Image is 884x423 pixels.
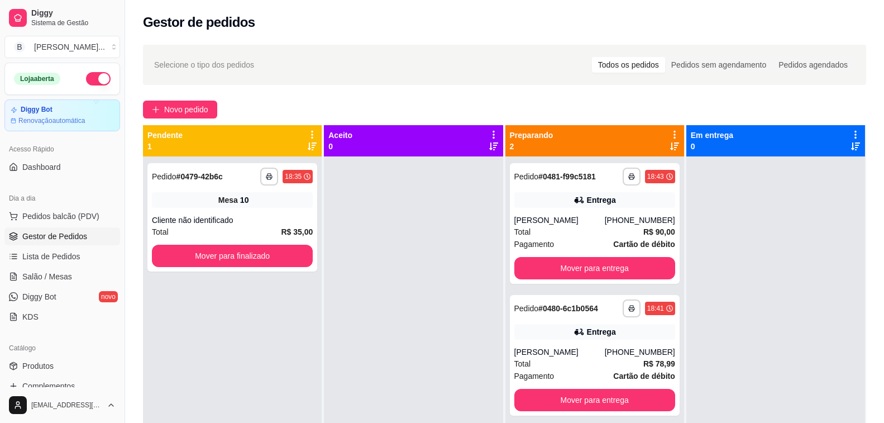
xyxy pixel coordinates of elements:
[34,41,105,53] div: [PERSON_NAME] ...
[22,251,80,262] span: Lista de Pedidos
[514,346,605,358] div: [PERSON_NAME]
[154,59,254,71] span: Selecione o tipo dos pedidos
[4,189,120,207] div: Dia a dia
[152,172,176,181] span: Pedido
[647,172,664,181] div: 18:43
[514,389,675,411] button: Mover para entrega
[514,172,539,181] span: Pedido
[218,194,238,206] span: Mesa
[4,248,120,265] a: Lista de Pedidos
[613,372,675,381] strong: Cartão de débito
[22,311,39,322] span: KDS
[647,304,664,313] div: 18:41
[514,304,539,313] span: Pedido
[4,158,120,176] a: Dashboard
[514,238,555,250] span: Pagamento
[285,172,302,181] div: 18:35
[147,130,183,141] p: Pendente
[152,226,169,238] span: Total
[4,227,120,245] a: Gestor de Pedidos
[605,215,675,226] div: [PHONE_NUMBER]
[4,140,120,158] div: Acesso Rápido
[605,346,675,358] div: [PHONE_NUMBER]
[514,358,531,370] span: Total
[4,392,120,419] button: [EMAIL_ADDRESS][DOMAIN_NAME]
[613,240,675,249] strong: Cartão de débito
[4,207,120,225] button: Pedidos balcão (PDV)
[21,106,52,114] article: Diggy Bot
[691,130,733,141] p: Em entrega
[31,8,116,18] span: Diggy
[4,99,120,131] a: Diggy BotRenovaçãoautomática
[164,103,208,116] span: Novo pedido
[592,57,665,73] div: Todos os pedidos
[538,172,596,181] strong: # 0481-f99c5181
[14,41,25,53] span: B
[240,194,249,206] div: 10
[328,141,352,152] p: 0
[643,359,675,368] strong: R$ 78,99
[4,268,120,286] a: Salão / Mesas
[152,215,313,226] div: Cliente não identificado
[643,227,675,236] strong: R$ 90,00
[691,141,733,152] p: 0
[31,401,102,410] span: [EMAIL_ADDRESS][DOMAIN_NAME]
[22,360,54,372] span: Produtos
[4,308,120,326] a: KDS
[4,357,120,375] a: Produtos
[22,291,56,302] span: Diggy Bot
[4,288,120,306] a: Diggy Botnovo
[587,194,616,206] div: Entrega
[22,271,72,282] span: Salão / Mesas
[22,381,75,392] span: Complementos
[4,377,120,395] a: Complementos
[772,57,854,73] div: Pedidos agendados
[22,231,87,242] span: Gestor de Pedidos
[22,161,61,173] span: Dashboard
[22,211,99,222] span: Pedidos balcão (PDV)
[143,101,217,118] button: Novo pedido
[665,57,772,73] div: Pedidos sem agendamento
[328,130,352,141] p: Aceito
[147,141,183,152] p: 1
[587,326,616,338] div: Entrega
[510,130,553,141] p: Preparando
[514,226,531,238] span: Total
[4,339,120,357] div: Catálogo
[152,245,313,267] button: Mover para finalizado
[152,106,160,113] span: plus
[176,172,223,181] strong: # 0479-42b6c
[281,227,313,236] strong: R$ 35,00
[86,72,111,85] button: Alterar Status
[143,13,255,31] h2: Gestor de pedidos
[4,4,120,31] a: DiggySistema de Gestão
[510,141,553,152] p: 2
[18,116,85,125] article: Renovação automática
[14,73,60,85] div: Loja aberta
[514,257,675,279] button: Mover para entrega
[31,18,116,27] span: Sistema de Gestão
[4,36,120,58] button: Select a team
[538,304,598,313] strong: # 0480-6c1b0564
[514,370,555,382] span: Pagamento
[514,215,605,226] div: [PERSON_NAME]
